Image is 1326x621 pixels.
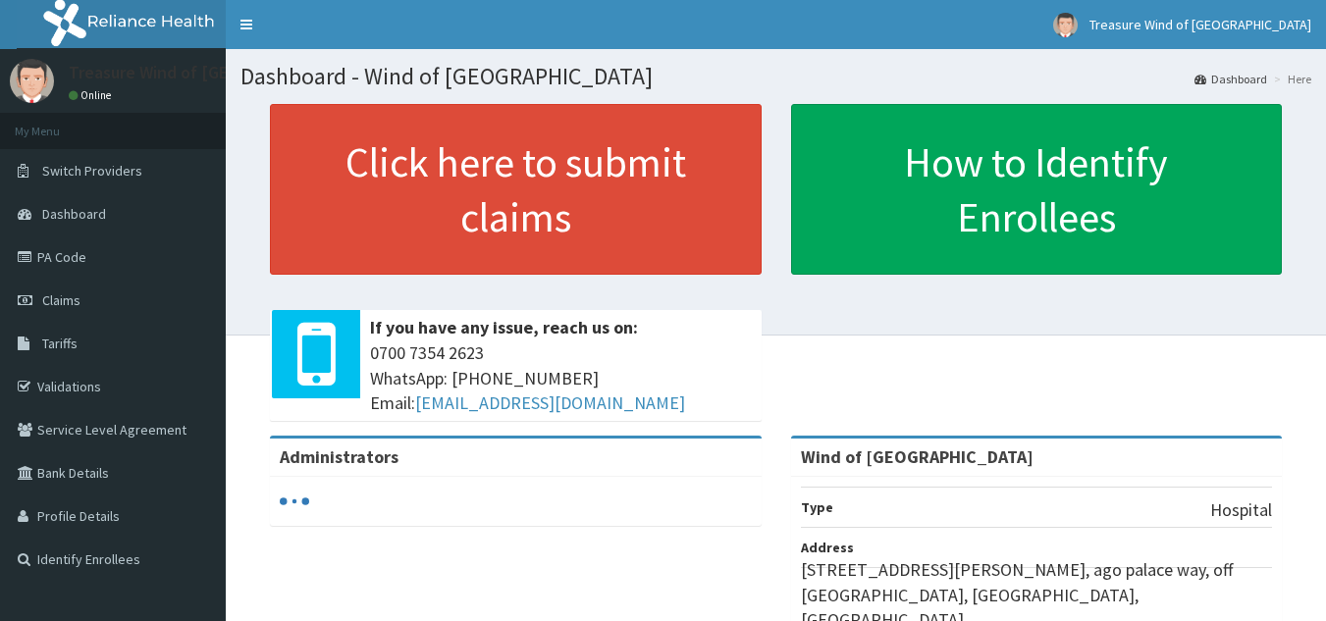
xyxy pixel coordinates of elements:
[280,487,309,516] svg: audio-loading
[801,539,854,556] b: Address
[801,445,1034,468] strong: Wind of [GEOGRAPHIC_DATA]
[370,340,752,416] span: 0700 7354 2623 WhatsApp: [PHONE_NUMBER] Email:
[42,162,142,180] span: Switch Providers
[240,64,1311,89] h1: Dashboard - Wind of [GEOGRAPHIC_DATA]
[1089,16,1311,33] span: Treasure Wind of [GEOGRAPHIC_DATA]
[270,104,762,275] a: Click here to submit claims
[791,104,1283,275] a: How to Identify Enrollees
[42,205,106,223] span: Dashboard
[10,59,54,103] img: User Image
[69,88,116,102] a: Online
[1210,497,1272,523] p: Hospital
[1194,71,1267,87] a: Dashboard
[42,335,78,352] span: Tariffs
[1053,13,1078,37] img: User Image
[415,391,685,414] a: [EMAIL_ADDRESS][DOMAIN_NAME]
[370,316,638,338] b: If you have any issue, reach us on:
[280,445,398,468] b: Administrators
[1269,71,1311,87] li: Here
[69,64,363,81] p: Treasure Wind of [GEOGRAPHIC_DATA]
[42,291,80,309] span: Claims
[801,498,833,516] b: Type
